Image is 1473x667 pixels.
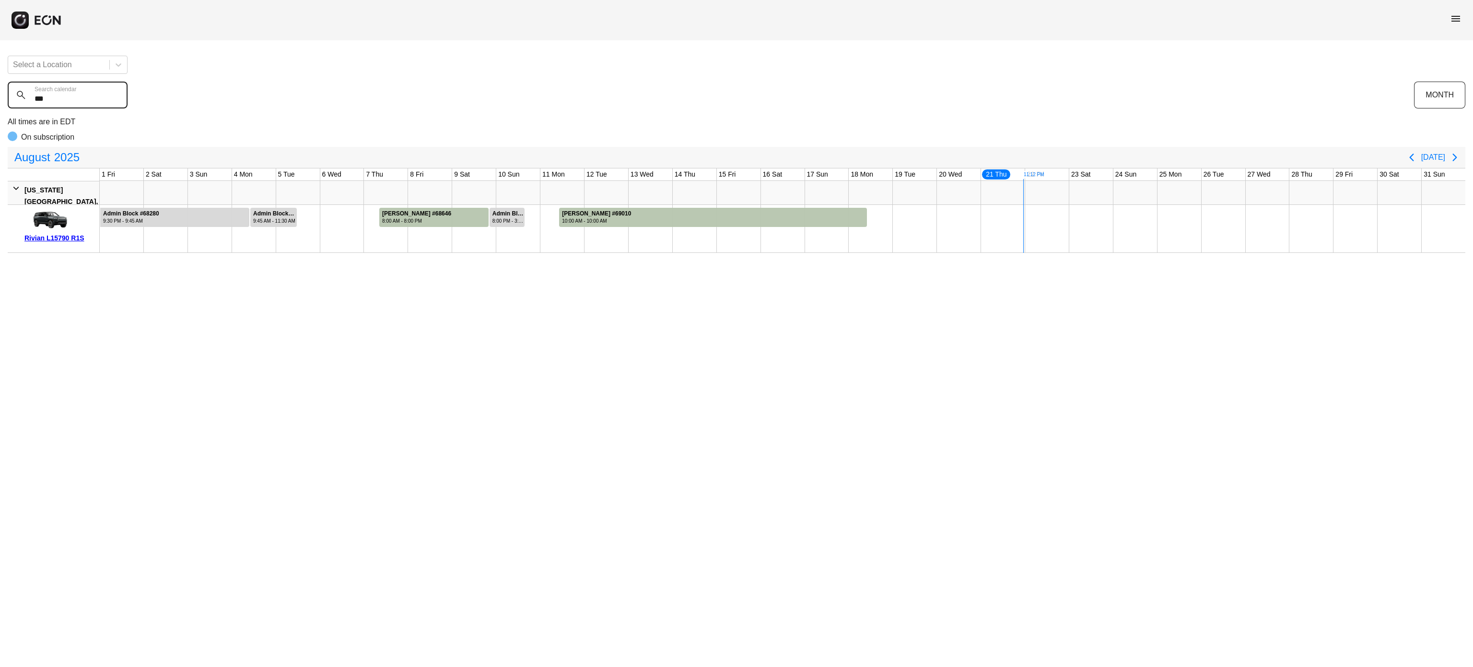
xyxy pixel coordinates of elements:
[562,210,631,217] div: [PERSON_NAME] #69010
[981,168,1011,180] div: 21 Thu
[1113,168,1138,180] div: 24 Sun
[1414,82,1465,108] button: MONTH
[1333,168,1355,180] div: 29 Fri
[1202,168,1226,180] div: 26 Tue
[24,208,72,232] img: car
[8,116,1465,128] p: All times are in EDT
[100,205,250,227] div: Rented for 5 days by Admin Block Current status is rental
[12,148,52,167] span: August
[452,168,472,180] div: 9 Sat
[1157,168,1184,180] div: 25 Mon
[250,205,297,227] div: Rented for 2 days by Admin Block Current status is rental
[585,168,609,180] div: 12 Tue
[144,168,164,180] div: 2 Sat
[1450,13,1461,24] span: menu
[364,168,385,180] div: 7 Thu
[103,210,159,217] div: Admin Block #68280
[562,217,631,225] div: 10:00 AM - 10:00 AM
[103,217,159,225] div: 9:30 PM - 9:45 AM
[540,168,567,180] div: 11 Mon
[1422,168,1447,180] div: 31 Sun
[1378,168,1401,180] div: 30 Sat
[320,168,343,180] div: 6 Wed
[893,168,917,180] div: 19 Tue
[849,168,875,180] div: 18 Mon
[408,168,425,180] div: 8 Fri
[232,168,255,180] div: 4 Mon
[761,168,784,180] div: 16 Sat
[253,210,296,217] div: Admin Block #68885
[379,205,489,227] div: Rented for 3 days by Jeremia Brynard Current status is completed
[382,217,451,225] div: 8:00 AM - 8:00 PM
[937,168,964,180] div: 20 Wed
[188,168,210,180] div: 3 Sun
[24,184,98,219] div: [US_STATE][GEOGRAPHIC_DATA], [GEOGRAPHIC_DATA]
[1025,168,1046,180] div: 22 Fri
[1246,168,1273,180] div: 27 Wed
[492,217,524,225] div: 8:00 PM - 3:45 PM
[9,148,85,167] button: August2025
[629,168,655,180] div: 13 Wed
[276,168,297,180] div: 5 Tue
[805,168,830,180] div: 17 Sun
[1445,148,1464,167] button: Next page
[21,131,74,143] p: On subscription
[52,148,82,167] span: 2025
[673,168,697,180] div: 14 Thu
[1069,168,1092,180] div: 23 Sat
[559,205,867,227] div: Rented for 7 days by Jessica Catananzi Current status is completed
[382,210,451,217] div: [PERSON_NAME] #68646
[492,210,524,217] div: Admin Block #68993
[35,85,76,93] label: Search calendar
[489,205,526,227] div: Rented for 1 days by Admin Block Current status is rental
[496,168,521,180] div: 10 Sun
[100,168,117,180] div: 1 Fri
[1402,148,1421,167] button: Previous page
[1421,149,1445,166] button: [DATE]
[24,232,96,244] div: Rivian L15790 R1S
[717,168,738,180] div: 15 Fri
[253,217,296,225] div: 9:45 AM - 11:30 AM
[1289,168,1314,180] div: 28 Thu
